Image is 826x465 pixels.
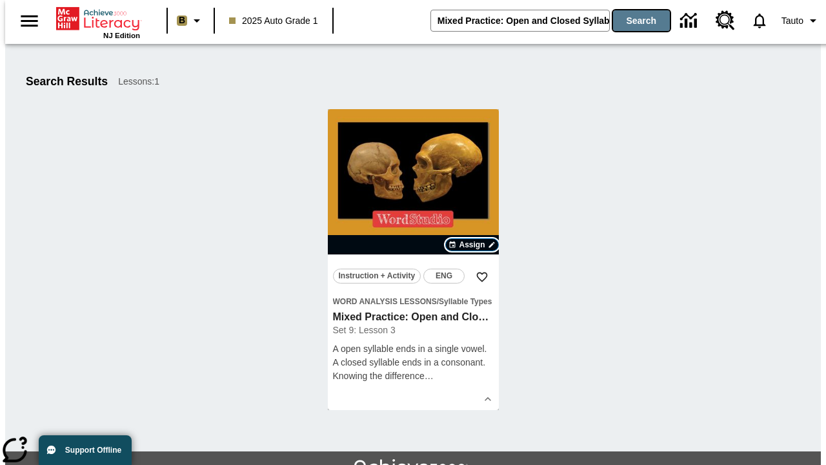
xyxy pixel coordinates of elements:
div: lesson details [328,109,499,410]
div: Home [56,5,140,39]
span: 2025 Auto Grade 1 [229,14,318,28]
button: Profile/Settings [776,9,826,32]
span: B [179,12,185,28]
span: Instruction + Activity [339,269,416,283]
span: NJ Edition [103,32,140,39]
input: search field [431,10,609,31]
span: … [425,371,434,381]
span: Syllable Types [439,297,492,306]
span: ENG [436,269,452,283]
span: / [437,297,439,306]
button: ENG [423,269,465,284]
h3: Mixed Practice: Open and Closed Syllables [333,311,494,324]
h1: Search Results [26,75,108,88]
button: Show Details [478,389,498,409]
button: Open side menu [10,2,48,40]
a: Home [56,6,140,32]
a: Data Center [672,3,708,39]
button: Search [613,10,670,31]
button: Support Offline [39,435,132,465]
span: Lessons : 1 [118,75,159,88]
button: Assign Choose Dates [445,238,498,251]
span: e [419,371,425,381]
span: Topic: Word Analysis Lessons/Syllable Types [333,294,494,308]
button: Instruction + Activity [333,269,421,284]
span: Assign [459,239,485,251]
span: Tauto [781,14,803,28]
button: Boost Class color is light brown. Change class color [172,9,210,32]
span: Word Analysis Lessons [333,297,437,306]
div: A open syllable ends in a single vowel. A closed syllable ends in a consonant. Knowing the differenc [333,342,494,383]
a: Notifications [743,4,776,37]
a: Resource Center, Will open in new tab [708,3,743,38]
span: Support Offline [65,446,121,455]
button: Add to Favorites [470,265,494,289]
